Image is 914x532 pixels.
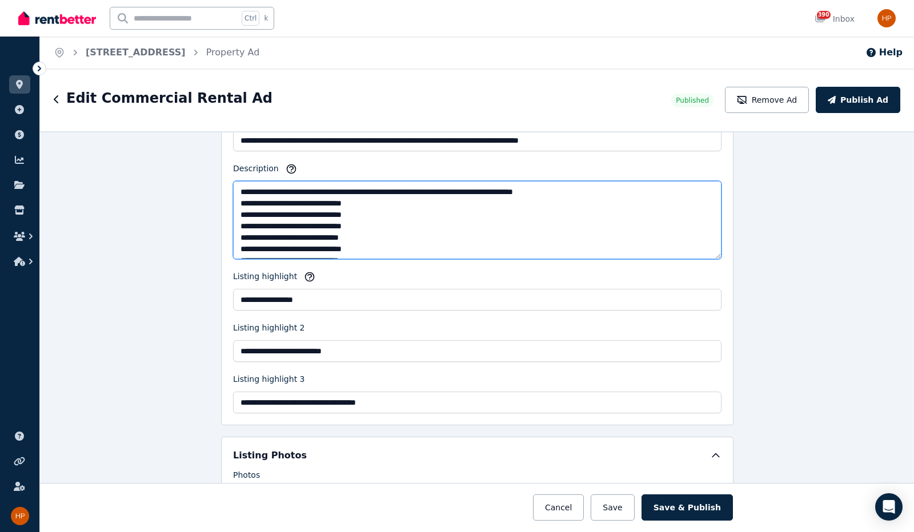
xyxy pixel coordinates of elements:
h1: Edit Commercial Rental Ad [66,89,272,107]
h5: Listing Photos [233,449,307,462]
button: Save & Publish [642,494,733,521]
button: Remove Ad [725,87,809,113]
div: Open Intercom Messenger [875,493,903,521]
p: Photos [233,469,721,481]
button: Cancel [533,494,584,521]
label: Listing highlight 2 [233,322,304,338]
label: Listing highlight [233,271,297,287]
label: Description [233,163,279,179]
span: 390 [817,11,831,19]
span: k [264,14,268,23]
div: Inbox [815,13,855,25]
button: Help [865,46,903,59]
button: Save [591,494,634,521]
label: Listing highlight 3 [233,373,304,389]
span: Ctrl [242,11,259,26]
img: Heidi P [877,9,896,27]
img: RentBetter [18,10,96,27]
nav: Breadcrumb [40,37,273,68]
span: Published [676,96,709,105]
img: Heidi P [11,507,29,525]
a: Property Ad [206,47,260,58]
a: [STREET_ADDRESS] [86,47,186,58]
button: Publish Ad [816,87,900,113]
